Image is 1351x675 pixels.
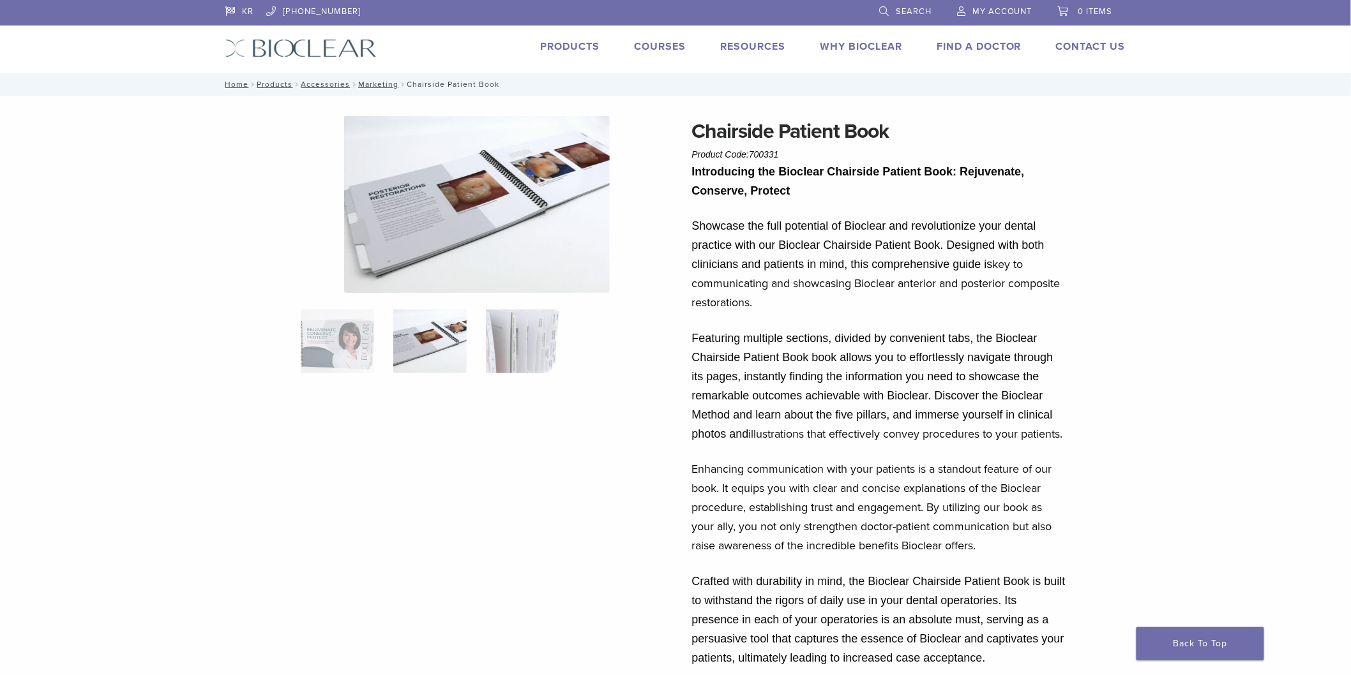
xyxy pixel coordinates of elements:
a: Home [221,80,248,89]
a: Products [257,80,292,89]
a: Back To Top [1136,627,1264,660]
span: Showcase the full potential of Bioclear and revolutionize your dental practice with our Bioclear ... [692,219,1045,271]
span: 700331 [749,149,779,159]
span: Search [896,6,932,17]
p: Enhancing communication with your patients is a standout feature of our book. It equips you with ... [692,459,1068,555]
span: / [292,81,301,87]
span: / [350,81,358,87]
span: Crafted with durability in mind, the Bioclear Chairside Patient Book is built to withstand the ri... [692,575,1066,664]
img: Chairside Patient Book - Image 3 [486,309,559,373]
p: key to communicating and showcasing Bioclear anterior and posterior composite restorations. [692,216,1068,312]
a: Courses [634,40,686,53]
nav: Chairside Patient Book [216,73,1135,96]
a: Contact Us [1056,40,1126,53]
h1: Chairside Patient Book [692,116,1068,147]
img: Chairside Patient Book - Image 2 [344,116,610,293]
span: Featuring multiple sections, divided by convenient tabs, the Bioclear Chairside Patient Book book... [692,332,1053,440]
a: Resources [720,40,785,53]
span: / [248,81,257,87]
b: Introducing the Bioclear Chairside Patient Book: Rejuvenate, Conserve, Protect [692,165,1025,197]
img: Chairside Patient Book - Image 2 [393,309,467,373]
span: 0 items [1078,6,1113,17]
span: Product Code: [692,149,779,159]
a: Find A Doctor [937,40,1022,53]
a: Products [540,40,600,53]
span: My Account [972,6,1032,17]
a: Marketing [358,80,398,89]
img: IMG_7942-324x324.jpg [301,309,374,373]
a: Why Bioclear [820,40,902,53]
p: illustrations that effectively convey procedures to your patients. [692,329,1068,443]
span: / [398,81,407,87]
a: Accessories [301,80,350,89]
img: Bioclear [225,39,377,57]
